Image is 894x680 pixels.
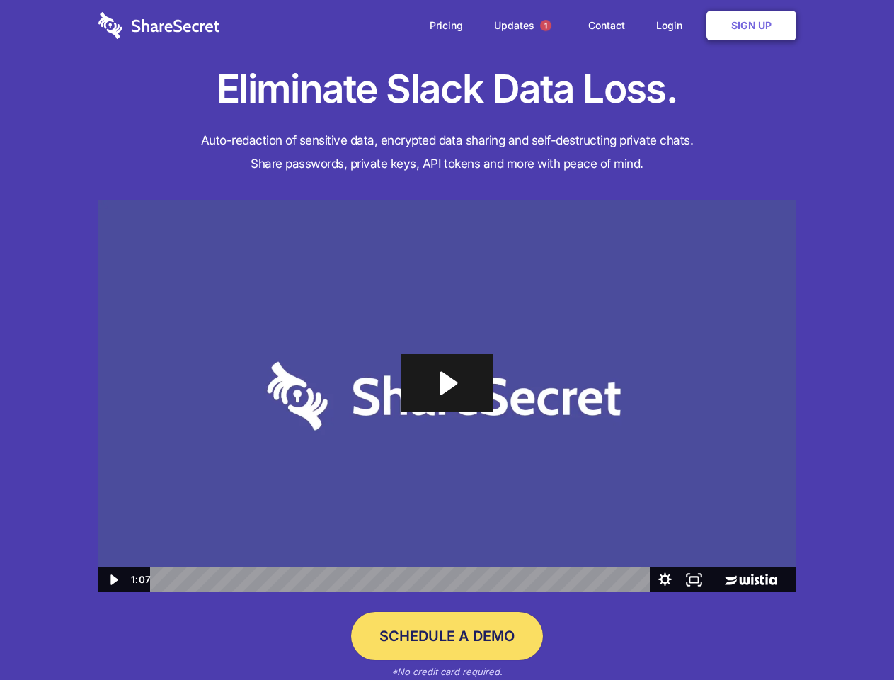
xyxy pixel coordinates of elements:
[98,200,796,593] img: Sharesecret
[98,12,219,39] img: logo-wordmark-white-trans-d4663122ce5f474addd5e946df7df03e33cb6a1c49d2221995e7729f52c070b2.svg
[823,609,877,663] iframe: Drift Widget Chat Controller
[98,129,796,176] h4: Auto-redaction of sensitive data, encrypted data sharing and self-destructing private chats. Shar...
[540,20,551,31] span: 1
[574,4,639,47] a: Contact
[709,567,796,592] a: Wistia Logo -- Learn More
[706,11,796,40] a: Sign Up
[98,567,127,592] button: Play Video
[642,4,704,47] a: Login
[416,4,477,47] a: Pricing
[391,666,503,677] em: *No credit card required.
[351,612,543,660] a: Schedule a Demo
[680,567,709,592] button: Fullscreen
[98,64,796,115] h1: Eliminate Slack Data Loss.
[651,567,680,592] button: Show settings menu
[401,354,492,412] button: Play Video: Sharesecret Slack Extension
[161,567,643,592] div: Playbar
